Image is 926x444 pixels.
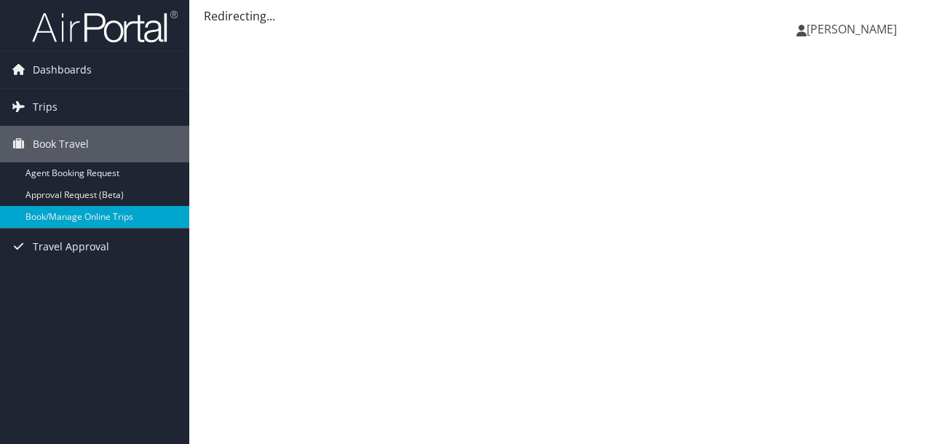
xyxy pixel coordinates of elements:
img: airportal-logo.png [32,9,178,44]
span: Trips [33,89,58,125]
span: [PERSON_NAME] [807,21,897,37]
div: Redirecting... [204,7,911,25]
span: Dashboards [33,52,92,88]
a: [PERSON_NAME] [796,7,911,51]
span: Book Travel [33,126,89,162]
span: Travel Approval [33,229,109,265]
